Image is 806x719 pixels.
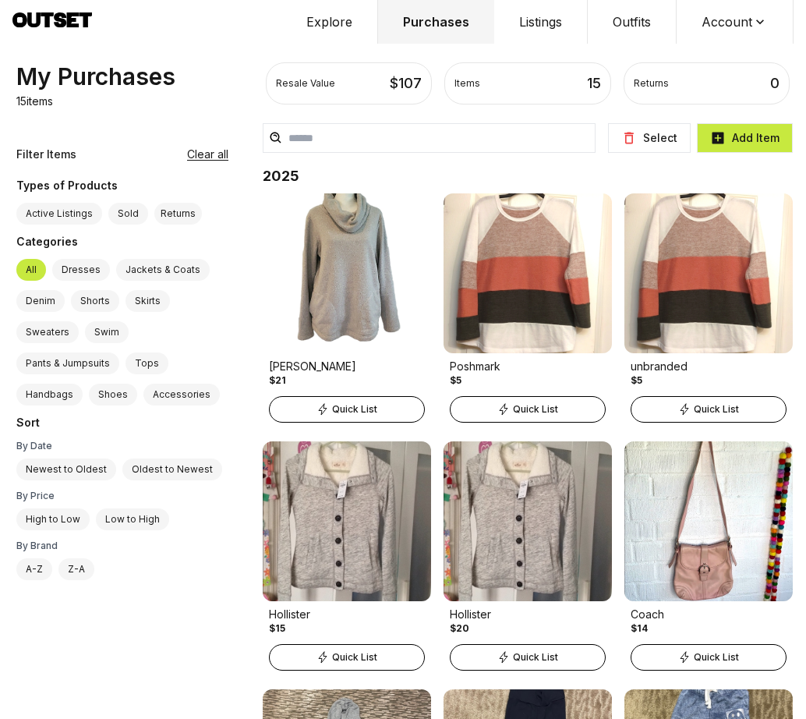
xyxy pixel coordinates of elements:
div: 0 [770,73,779,94]
label: Shoes [89,384,137,406]
label: All [16,259,46,281]
label: Sold [108,203,148,225]
div: Resale Value [276,77,335,90]
button: Returns [154,203,202,225]
img: Product Image [263,441,431,601]
a: Quick List [444,393,612,423]
span: Quick List [513,651,558,664]
label: Newest to Oldest [16,459,116,480]
div: $14 [631,622,648,635]
div: $21 [269,374,286,387]
div: By Brand [16,540,228,552]
div: Sort [16,415,228,434]
div: $5 [450,374,461,387]
img: Product Image [624,441,793,601]
button: Clear all [187,147,228,162]
img: Product Image [444,193,612,353]
div: Items [454,77,480,90]
label: Swim [85,321,129,343]
div: Types of Products [16,178,228,197]
p: 15 items [16,94,53,109]
button: Add Item [697,123,793,153]
a: Quick List [263,641,431,671]
div: $ 107 [390,73,422,94]
span: Quick List [332,403,377,416]
a: Product ImageCoach$14Quick List [624,441,793,671]
span: Quick List [694,403,739,416]
span: Quick List [694,651,739,664]
div: Hollister [269,607,425,622]
span: Quick List [332,651,377,664]
a: Product Image[PERSON_NAME]$21Quick List [263,193,431,423]
label: Denim [16,290,65,312]
img: Product Image [263,193,431,353]
label: Oldest to Newest [122,459,222,480]
label: A-Z [16,558,52,580]
div: Hollister [450,607,606,622]
label: Low to High [96,508,169,530]
a: Quick List [444,641,612,671]
div: By Date [16,440,228,452]
div: $15 [269,622,285,635]
div: By Price [16,490,228,502]
a: Product Imageunbranded$5Quick List [624,193,793,423]
a: Quick List [624,641,793,671]
div: [PERSON_NAME] [269,359,425,374]
div: Returns [634,77,669,90]
label: Tops [125,352,168,374]
div: $20 [450,622,469,635]
div: Filter Items [16,147,76,162]
label: Accessories [143,384,220,406]
div: 15 [587,73,601,94]
img: Product Image [444,441,612,601]
button: Select [608,123,691,153]
label: Dresses [52,259,110,281]
label: Pants & Jumpsuits [16,352,119,374]
img: Product Image [624,193,793,353]
label: Jackets & Coats [116,259,210,281]
a: Product ImagePoshmark$5Quick List [444,193,612,423]
div: unbranded [631,359,787,374]
div: Poshmark [450,359,606,374]
a: Quick List [624,393,793,423]
label: Skirts [125,290,170,312]
div: My Purchases [16,62,175,90]
div: Coach [631,607,787,622]
label: Z-A [58,558,94,580]
a: Product ImageHollister$15Quick List [263,441,431,671]
label: Handbags [16,384,83,406]
label: High to Low [16,508,90,530]
a: Product ImageHollister$20Quick List [444,441,612,671]
label: Shorts [71,290,119,312]
label: Sweaters [16,321,79,343]
label: Active Listings [16,203,102,225]
div: Categories [16,234,228,253]
div: $5 [631,374,642,387]
a: Quick List [263,393,431,423]
h2: 2025 [263,165,793,187]
span: Quick List [513,403,558,416]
